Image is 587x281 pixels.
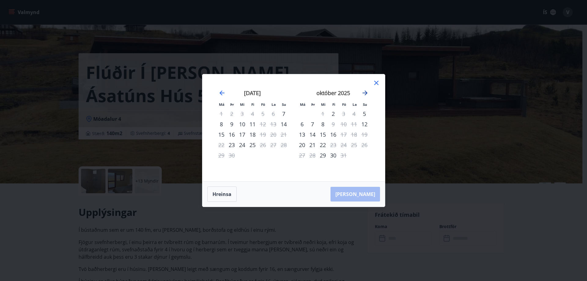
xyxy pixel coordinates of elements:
div: Aðeins útritun í boði [328,119,338,129]
div: Aðeins innritun í boði [318,150,328,161]
div: 25 [247,140,258,150]
div: Aðeins útritun í boði [338,129,349,140]
td: Not available. sunnudagur, 19. október 2025 [359,129,370,140]
div: Aðeins innritun í boði [279,119,289,129]
div: 7 [307,119,318,129]
div: 9 [227,119,237,129]
td: Not available. þriðjudagur, 28. október 2025 [307,150,318,161]
td: Choose fimmtudagur, 16. október 2025 as your check-in date. It’s available. [328,129,338,140]
td: Not available. laugardagur, 13. september 2025 [268,119,279,129]
td: Choose þriðjudagur, 14. október 2025 as your check-in date. It’s available. [307,129,318,140]
td: Not available. laugardagur, 6. september 2025 [268,109,279,119]
div: Aðeins innritun í boði [359,119,370,129]
td: Choose mánudagur, 13. október 2025 as your check-in date. It’s available. [297,129,307,140]
td: Not available. föstudagur, 26. september 2025 [258,140,268,150]
div: 21 [307,140,318,150]
div: 11 [247,119,258,129]
small: La [353,102,357,107]
div: 15 [216,129,227,140]
td: Not available. föstudagur, 19. september 2025 [258,129,268,140]
td: Choose sunnudagur, 14. september 2025 as your check-in date. It’s available. [279,119,289,129]
div: Aðeins útritun í boði [258,129,268,140]
small: Þr [230,102,234,107]
td: Not available. mánudagur, 1. september 2025 [216,109,227,119]
small: Þr [311,102,315,107]
div: 30 [328,150,338,161]
small: Má [219,102,224,107]
div: Calendar [210,82,378,174]
div: 8 [216,119,227,129]
td: Not available. föstudagur, 17. október 2025 [338,129,349,140]
td: Choose fimmtudagur, 11. september 2025 as your check-in date. It’s available. [247,119,258,129]
div: Move forward to switch to the next month. [361,89,369,97]
div: 8 [318,119,328,129]
div: Aðeins innritun í boði [328,109,338,119]
td: Not available. laugardagur, 18. október 2025 [349,129,359,140]
td: Not available. miðvikudagur, 1. október 2025 [318,109,328,119]
td: Not available. föstudagur, 5. september 2025 [258,109,268,119]
div: Move backward to switch to the previous month. [218,89,226,97]
button: Hreinsa [207,187,237,202]
div: Aðeins útritun í boði [328,140,338,150]
td: Choose miðvikudagur, 8. október 2025 as your check-in date. It’s available. [318,119,328,129]
small: Fi [332,102,335,107]
strong: [DATE] [244,89,261,97]
small: Mi [321,102,326,107]
div: Aðeins innritun í boði [227,140,237,150]
div: 24 [237,140,247,150]
small: La [271,102,276,107]
div: Aðeins innritun í boði [279,109,289,119]
td: Choose mánudagur, 8. september 2025 as your check-in date. It’s available. [216,119,227,129]
div: Aðeins innritun í boði [297,140,307,150]
td: Not available. laugardagur, 20. september 2025 [268,129,279,140]
td: Not available. föstudagur, 24. október 2025 [338,140,349,150]
td: Choose miðvikudagur, 24. september 2025 as your check-in date. It’s available. [237,140,247,150]
small: Su [363,102,367,107]
div: Aðeins útritun í boði [258,119,268,129]
td: Choose miðvikudagur, 10. september 2025 as your check-in date. It’s available. [237,119,247,129]
div: 22 [318,140,328,150]
div: 15 [318,129,328,140]
td: Choose sunnudagur, 5. október 2025 as your check-in date. It’s available. [359,109,370,119]
td: Not available. fimmtudagur, 4. september 2025 [247,109,258,119]
td: Not available. mánudagur, 22. september 2025 [216,140,227,150]
td: Not available. föstudagur, 12. september 2025 [258,119,268,129]
td: Not available. þriðjudagur, 30. september 2025 [227,150,237,161]
div: 17 [237,129,247,140]
small: Mi [240,102,245,107]
td: Not available. fimmtudagur, 9. október 2025 [328,119,338,129]
small: Fö [342,102,346,107]
td: Choose þriðjudagur, 21. október 2025 as your check-in date. It’s available. [307,140,318,150]
td: Not available. þriðjudagur, 2. september 2025 [227,109,237,119]
td: Choose þriðjudagur, 16. september 2025 as your check-in date. It’s available. [227,129,237,140]
td: Choose miðvikudagur, 29. október 2025 as your check-in date. It’s available. [318,150,328,161]
td: Choose mánudagur, 6. október 2025 as your check-in date. It’s available. [297,119,307,129]
td: Not available. föstudagur, 10. október 2025 [338,119,349,129]
td: Not available. sunnudagur, 21. september 2025 [279,129,289,140]
small: Má [300,102,305,107]
td: Not available. mánudagur, 29. september 2025 [216,150,227,161]
div: 10 [237,119,247,129]
td: Choose miðvikudagur, 17. september 2025 as your check-in date. It’s available. [237,129,247,140]
td: Choose sunnudagur, 7. september 2025 as your check-in date. It’s available. [279,109,289,119]
td: Choose þriðjudagur, 9. september 2025 as your check-in date. It’s available. [227,119,237,129]
div: Aðeins útritun í boði [258,140,268,150]
td: Choose fimmtudagur, 2. október 2025 as your check-in date. It’s available. [328,109,338,119]
td: Choose fimmtudagur, 18. september 2025 as your check-in date. It’s available. [247,129,258,140]
td: Not available. mánudagur, 27. október 2025 [297,150,307,161]
td: Not available. laugardagur, 11. október 2025 [349,119,359,129]
td: Choose þriðjudagur, 23. september 2025 as your check-in date. It’s available. [227,140,237,150]
td: Not available. föstudagur, 3. október 2025 [338,109,349,119]
td: Not available. miðvikudagur, 3. september 2025 [237,109,247,119]
small: Fi [251,102,254,107]
td: Choose miðvikudagur, 22. október 2025 as your check-in date. It’s available. [318,140,328,150]
td: Not available. laugardagur, 27. september 2025 [268,140,279,150]
td: Not available. föstudagur, 31. október 2025 [338,150,349,161]
div: 16 [328,129,338,140]
div: 13 [297,129,307,140]
td: Choose þriðjudagur, 7. október 2025 as your check-in date. It’s available. [307,119,318,129]
div: 14 [307,129,318,140]
td: Choose fimmtudagur, 25. september 2025 as your check-in date. It’s available. [247,140,258,150]
td: Choose fimmtudagur, 30. október 2025 as your check-in date. It’s available. [328,150,338,161]
small: Fö [261,102,265,107]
